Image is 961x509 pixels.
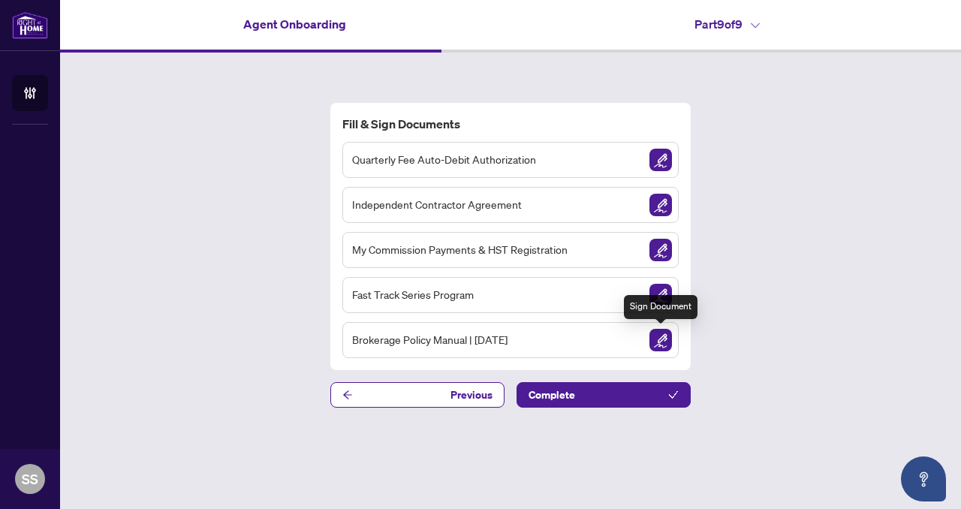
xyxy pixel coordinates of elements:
[342,390,353,400] span: arrow-left
[901,456,946,501] button: Open asap
[342,115,679,133] h4: Fill & Sign Documents
[649,194,672,216] img: Sign Document
[352,286,474,303] span: Fast Track Series Program
[649,329,672,351] img: Sign Document
[352,241,568,258] span: My Commission Payments & HST Registration
[649,239,672,261] img: Sign Document
[12,11,48,39] img: logo
[243,15,346,33] h4: Agent Onboarding
[517,382,691,408] button: Complete
[352,331,508,348] span: Brokerage Policy Manual | [DATE]
[694,15,760,33] h4: Part 9 of 9
[529,383,575,407] span: Complete
[450,383,493,407] span: Previous
[22,468,38,489] span: SS
[352,151,536,168] span: Quarterly Fee Auto-Debit Authorization
[649,284,672,306] img: Sign Document
[649,149,672,171] img: Sign Document
[330,382,505,408] button: Previous
[624,295,697,319] div: Sign Document
[352,196,522,213] span: Independent Contractor Agreement
[668,390,679,400] span: check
